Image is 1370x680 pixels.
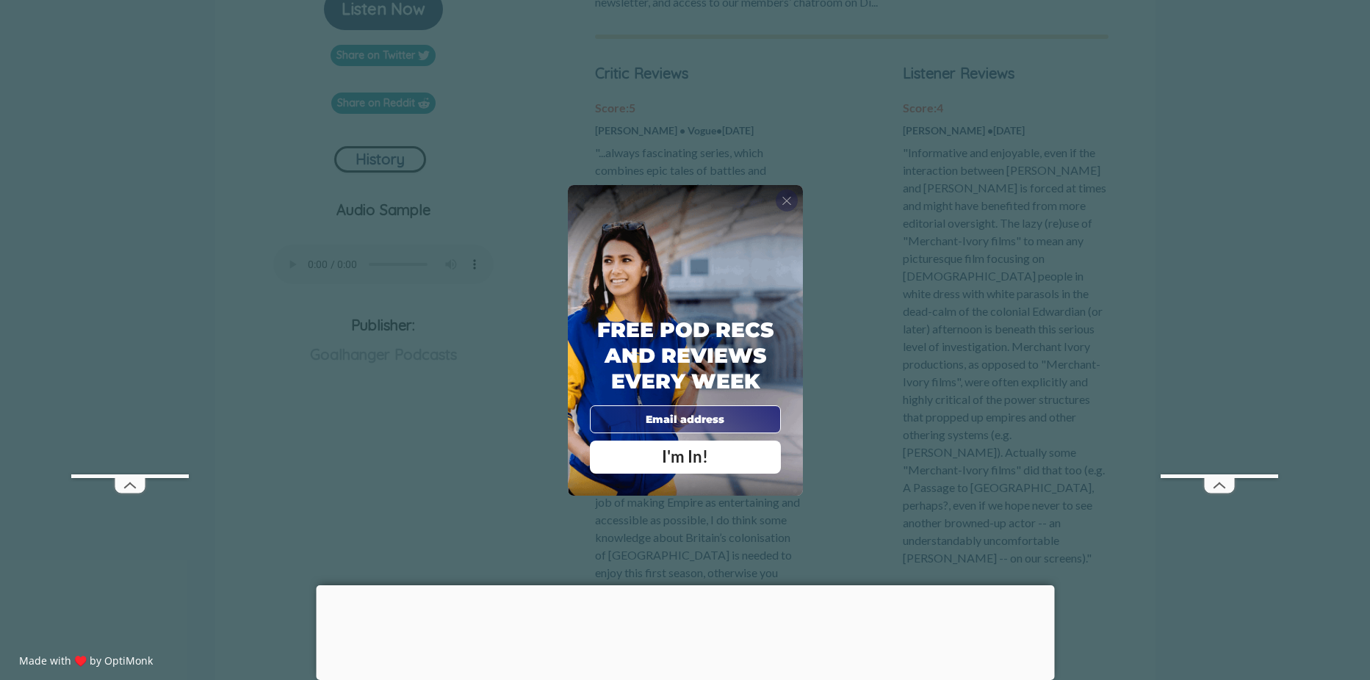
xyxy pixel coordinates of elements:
[782,193,792,208] span: X
[316,585,1054,676] iframe: Advertisement
[597,317,774,394] span: Free Pod Recs and Reviews every week
[19,654,153,668] a: Made with ♥️ by OptiMonk
[590,405,781,433] input: Email address
[71,34,189,474] iframe: Advertisement
[662,446,708,466] span: I'm In!
[1161,34,1278,474] iframe: Advertisement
